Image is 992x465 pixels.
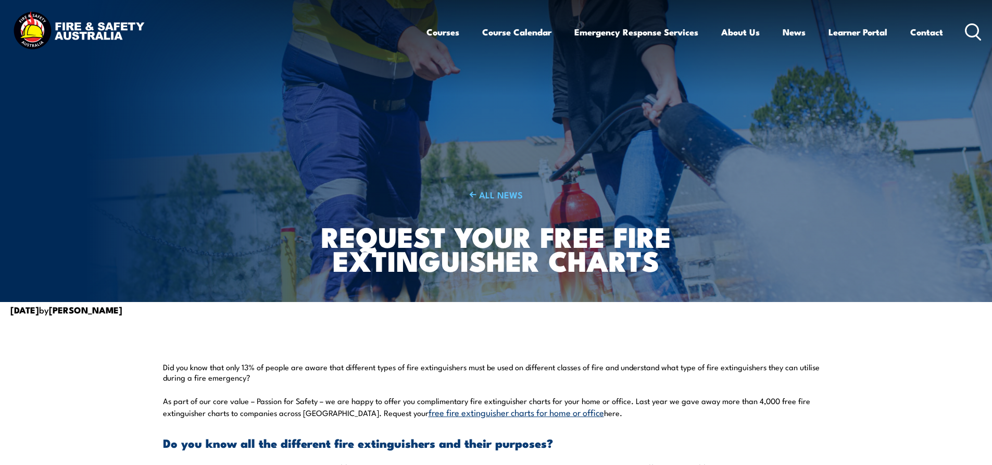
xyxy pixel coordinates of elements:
[291,224,701,272] h1: Request Your Free Fire Extinguisher Charts
[482,18,551,46] a: Course Calendar
[49,303,122,317] strong: [PERSON_NAME]
[828,18,887,46] a: Learner Portal
[783,18,806,46] a: News
[10,303,122,316] span: by
[910,18,943,46] a: Contact
[426,18,459,46] a: Courses
[291,188,701,200] a: ALL NEWS
[429,406,604,418] a: free fire extinguisher charts for home or office
[10,303,39,317] strong: [DATE]
[163,396,830,418] p: As part of our core value – Passion for Safety – we are happy to offer you complimentary fire ext...
[574,18,698,46] a: Emergency Response Services
[163,362,830,383] p: Did you know that only 13% of people are aware that different types of fire extinguishers must be...
[163,437,830,449] h3: Do you know all the different fire extinguishers and their purposes?
[721,18,760,46] a: About Us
